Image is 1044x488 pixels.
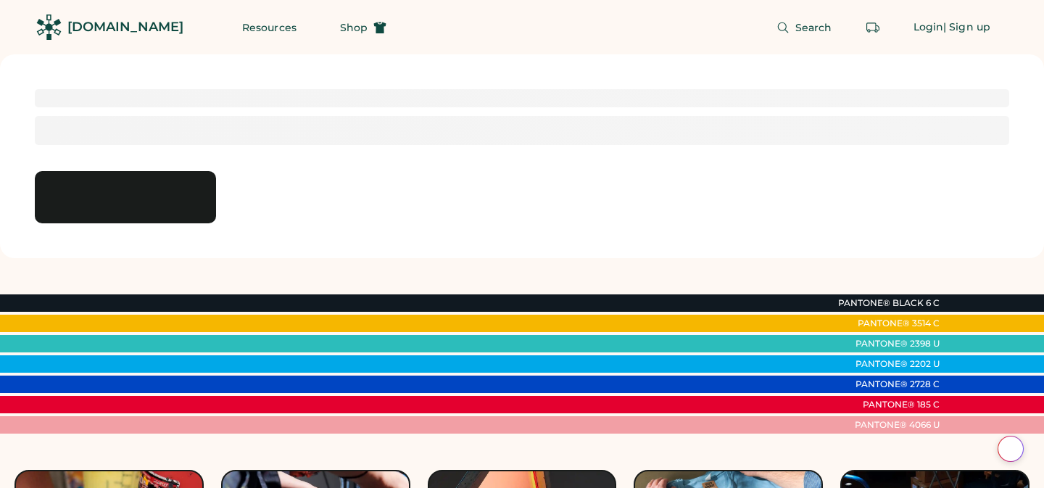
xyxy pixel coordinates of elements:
button: Shop [323,13,404,42]
div: | Sign up [943,20,990,35]
button: Search [759,13,850,42]
button: Retrieve an order [858,13,887,42]
button: Resources [225,13,314,42]
div: Login [913,20,944,35]
div: [DOMAIN_NAME] [67,18,183,36]
span: Search [795,22,832,33]
span: Shop [340,22,368,33]
img: Rendered Logo - Screens [36,15,62,40]
iframe: Front Chat [975,423,1037,485]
